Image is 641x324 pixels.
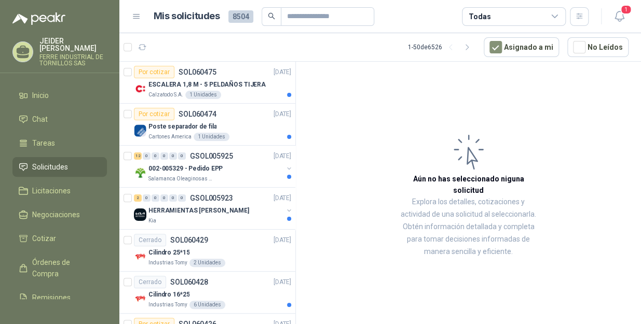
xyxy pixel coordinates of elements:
[148,122,216,132] p: Poste separador de fila
[32,185,71,196] span: Licitaciones
[148,133,192,141] p: Cartones America
[148,91,183,99] p: Calzatodo S.A.
[12,252,107,284] a: Órdenes de Compra
[169,194,177,202] div: 0
[274,277,291,287] p: [DATE]
[12,157,107,177] a: Solicitudes
[134,166,146,179] img: Company Logo
[39,54,107,66] p: FERRE INDUSTRIAL DE TORNILLOS SAS
[32,233,56,244] span: Cotizar
[152,194,159,202] div: 0
[148,206,249,216] p: HERRAMIENTAS [PERSON_NAME]
[178,194,186,202] div: 0
[179,110,216,118] p: SOL060474
[12,181,107,201] a: Licitaciones
[134,276,166,288] div: Cerrado
[170,278,208,286] p: SOL060428
[169,152,177,160] div: 0
[484,37,559,57] button: Asignado a mi
[134,152,142,160] div: 12
[190,194,233,202] p: GSOL005923
[274,193,291,203] p: [DATE]
[32,137,55,149] span: Tareas
[148,259,187,267] p: Industrias Tomy
[134,82,146,95] img: Company Logo
[148,290,189,300] p: Cilindro 16*25
[134,234,166,246] div: Cerrado
[134,108,174,120] div: Por cotizar
[32,90,49,101] span: Inicio
[189,301,225,309] div: 6 Unidades
[12,109,107,129] a: Chat
[39,37,107,52] p: JEIDER [PERSON_NAME]
[567,37,629,57] button: No Leídos
[119,230,295,272] a: CerradoSOL060429[DATE] Company LogoCilindro 25*15Industrias Tomy2 Unidades
[620,5,632,15] span: 1
[154,9,220,24] h1: Mis solicitudes
[12,205,107,224] a: Negociaciones
[148,80,266,90] p: ESCALERA 1,8 M - 5 PELDAÑOS TIJERA
[134,208,146,221] img: Company Logo
[160,194,168,202] div: 0
[32,257,97,279] span: Órdenes de Compra
[32,161,68,173] span: Solicitudes
[12,86,107,105] a: Inicio
[134,124,146,137] img: Company Logo
[12,133,107,153] a: Tareas
[179,68,216,76] p: SOL060475
[194,133,229,141] div: 1 Unidades
[143,194,151,202] div: 0
[268,12,275,20] span: search
[12,12,65,25] img: Logo peakr
[134,250,146,263] img: Company Logo
[12,229,107,248] a: Cotizar
[148,175,214,183] p: Salamanca Oleaginosas SAS
[274,235,291,245] p: [DATE]
[148,301,187,309] p: Industrias Tomy
[400,196,537,258] p: Explora los detalles, cotizaciones y actividad de una solicitud al seleccionarla. Obtén informaci...
[148,217,156,225] p: Kia
[134,194,142,202] div: 2
[134,292,146,305] img: Company Logo
[274,151,291,161] p: [DATE]
[189,259,225,267] div: 2 Unidades
[160,152,168,160] div: 0
[32,114,48,125] span: Chat
[185,91,221,99] div: 1 Unidades
[148,248,189,258] p: Cilindro 25*15
[228,10,253,23] span: 8504
[32,292,71,303] span: Remisiones
[274,67,291,77] p: [DATE]
[143,152,151,160] div: 0
[178,152,186,160] div: 0
[148,164,223,174] p: 002-005329 - Pedido EPP
[134,66,174,78] div: Por cotizar
[610,7,629,26] button: 1
[32,209,80,220] span: Negociaciones
[469,11,490,22] div: Todas
[274,109,291,119] p: [DATE]
[119,104,295,146] a: Por cotizarSOL060474[DATE] Company LogoPoste separador de filaCartones America1 Unidades
[119,272,295,314] a: CerradoSOL060428[DATE] Company LogoCilindro 16*25Industrias Tomy6 Unidades
[400,173,537,196] h3: Aún no has seleccionado niguna solicitud
[12,288,107,307] a: Remisiones
[152,152,159,160] div: 0
[119,62,295,104] a: Por cotizarSOL060475[DATE] Company LogoESCALERA 1,8 M - 5 PELDAÑOS TIJERACalzatodo S.A.1 Unidades
[190,152,233,160] p: GSOL005925
[408,39,475,55] div: 1 - 50 de 6526
[134,150,293,183] a: 12 0 0 0 0 0 GSOL005925[DATE] Company Logo002-005329 - Pedido EPPSalamanca Oleaginosas SAS
[170,236,208,244] p: SOL060429
[134,192,293,225] a: 2 0 0 0 0 0 GSOL005923[DATE] Company LogoHERRAMIENTAS [PERSON_NAME]Kia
